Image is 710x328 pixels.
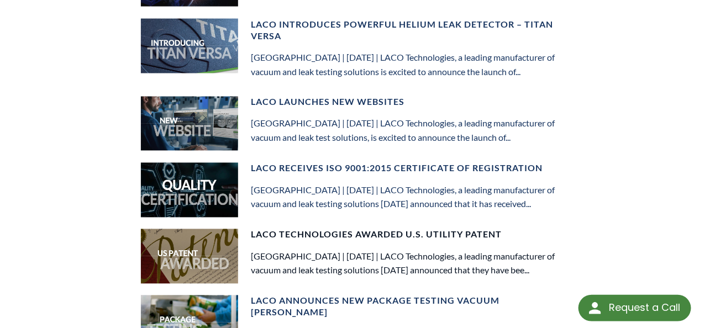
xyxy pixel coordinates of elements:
a: LACO Technologies awarded U.S. Utility Patent [GEOGRAPHIC_DATA] | [DATE] | LACO Technologies, a l... [134,230,576,240]
h4: LACO Introduces Powerful Helium Leak Detector – TITAN VERSA [251,19,570,42]
p: [GEOGRAPHIC_DATA] | [DATE] | LACO Technologies, a leading manufacturer of vacuum and leak testing... [251,250,570,278]
img: LACO Introduces Powerful Helium Leak Detector – TITAN VERSA [141,19,238,73]
p: [GEOGRAPHIC_DATA] | [DATE] | LACO Technologies, a leading manufacturer of vacuum and leak testing... [251,50,570,78]
h4: LACO Receives ISO 9001:2015 Certificate of Registration [251,163,570,174]
h4: LACO Technologies awarded U.S. Utility Patent [251,229,570,241]
p: [GEOGRAPHIC_DATA] | [DATE] | LACO Technologies, a leading manufacturer of vacuum and leak test so... [251,117,570,145]
img: round button [586,299,604,317]
a: LACO Launches New Websites [GEOGRAPHIC_DATA] | [DATE] | LACO Technologies, a leading manufacturer... [134,97,576,108]
img: LACO Technologies awarded U.S. Utility Patent [141,229,238,284]
img: LACO Receives ISO 9001:2015 Certificate of Registration [141,163,238,218]
a: LACO Introduces Powerful Helium Leak Detector – TITAN VERSA [GEOGRAPHIC_DATA] | [DATE] | LACO Tec... [134,19,576,30]
div: Request a Call [578,295,691,321]
h4: LACO Announces New Package Testing Vacuum [PERSON_NAME] [251,295,570,319]
a: LACO Announces New Package Testing Vacuum [PERSON_NAME] [GEOGRAPHIC_DATA] | [DATE] | LACO Technol... [134,296,576,306]
div: Request a Call [609,295,680,320]
h4: LACO Launches New Websites [251,97,570,108]
p: [GEOGRAPHIC_DATA] | [DATE] | LACO Technologies, a leading manufacturer of vacuum and leak testing... [251,183,570,211]
img: LACO Launches New Websites [141,97,238,151]
a: LACO Receives ISO 9001:2015 Certificate of Registration [GEOGRAPHIC_DATA] | [DATE] | LACO Technol... [134,163,576,174]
